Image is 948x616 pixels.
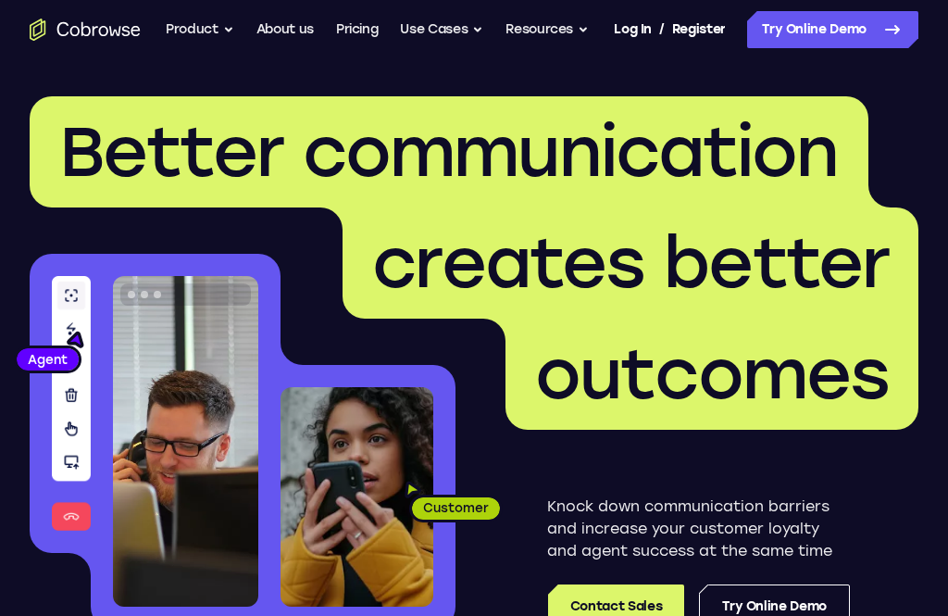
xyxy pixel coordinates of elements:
span: outcomes [535,333,889,416]
p: Knock down communication barriers and increase your customer loyalty and agent success at the sam... [547,496,850,562]
button: Product [166,11,234,48]
img: A customer support agent talking on the phone [113,276,258,607]
a: Try Online Demo [747,11,918,48]
img: A customer holding their phone [281,387,433,607]
button: Use Cases [400,11,483,48]
a: Log In [614,11,651,48]
a: About us [256,11,314,48]
a: Pricing [336,11,379,48]
button: Resources [505,11,589,48]
span: / [659,19,665,41]
a: Go to the home page [30,19,141,41]
span: Better communication [59,110,839,194]
span: creates better [372,221,889,305]
a: Register [672,11,726,48]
